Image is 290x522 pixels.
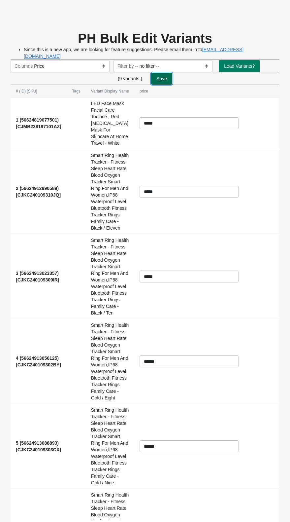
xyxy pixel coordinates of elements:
button: Save [151,73,172,85]
th: Tags [67,85,86,97]
th: # (ID) [SKU] [11,85,67,97]
th: Variant Display Name [86,85,134,97]
span: 4 (56624913056125) [CJKC240109302BY] [16,355,61,367]
div: (9 variants. ) [11,72,279,85]
td: Smart Ring Health Tracker - Fitness Sleep Heart Rate Blood Oxygen Tracker Smart Ring For Men And ... [86,234,134,319]
th: price [134,85,279,97]
h1: PH Bulk Edit Variants [11,30,279,46]
button: Load Variants? [219,60,260,72]
span: 5 (56624913088893) [CJKC240109303CX] [16,440,61,452]
span: 2 (56624912990589) [CJKC240109310JQ] [16,186,61,198]
span: 1 (56624819077501) [CJMB238197101AZ] [16,117,61,129]
span: Load Variants? [224,63,255,69]
td: LED Face Mask Facial Care Toolace , Red [MEDICAL_DATA] Mask For Skincare At Home Travel - White [86,97,134,149]
span: 3 (56624913023357) [CJKC240109309IR] [16,271,59,282]
td: Smart Ring Health Tracker - Fitness Sleep Heart Rate Blood Oxygen Tracker Smart Ring For Men And ... [86,149,134,234]
li: Since this is a new app, we are looking for feature suggestions. Please email them in to [24,46,279,59]
span: Save [156,76,167,81]
td: Smart Ring Health Tracker - Fitness Sleep Heart Rate Blood Oxygen Tracker Smart Ring For Men And ... [86,404,134,489]
td: Smart Ring Health Tracker - Fitness Sleep Heart Rate Blood Oxygen Tracker Smart Ring For Men And ... [86,319,134,404]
